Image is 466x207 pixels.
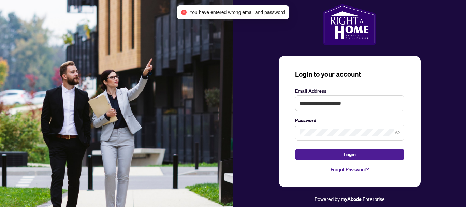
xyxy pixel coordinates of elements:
span: You have entered wrong email and password [189,9,285,16]
button: Login [295,149,404,160]
span: eye [395,130,400,135]
img: ma-logo [323,4,376,45]
span: Login [344,149,356,160]
a: Forgot Password? [295,166,404,173]
span: Powered by [315,196,340,202]
h3: Login to your account [295,70,404,79]
span: Enterprise [363,196,385,202]
label: Email Address [295,87,404,95]
span: close-circle [181,10,187,15]
label: Password [295,117,404,124]
a: myAbode [341,195,362,203]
